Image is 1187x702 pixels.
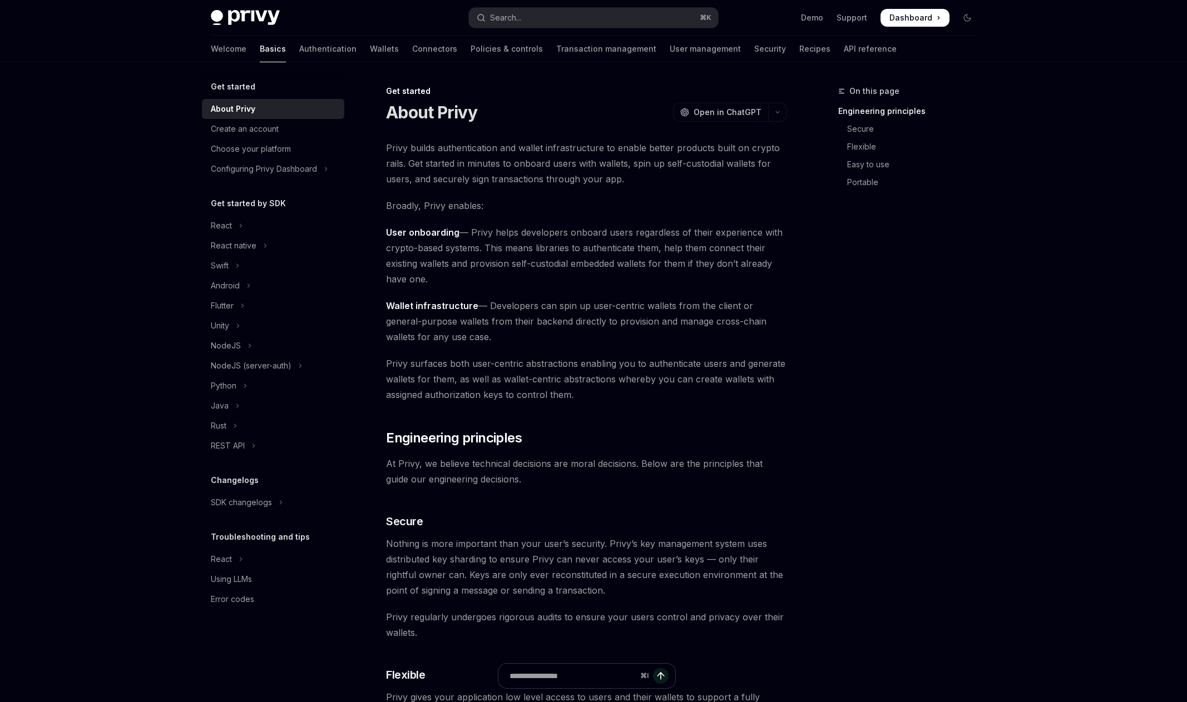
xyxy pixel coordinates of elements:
strong: User onboarding [386,227,459,238]
div: Java [211,399,229,412]
div: REST API [211,439,245,452]
span: Nothing is more important than your user’s security. Privy’s key management system uses distribut... [386,536,787,598]
a: Transaction management [556,36,656,62]
a: Connectors [412,36,457,62]
div: React native [211,239,256,252]
h5: Get started [211,80,255,93]
div: NodeJS [211,339,241,352]
span: Open in ChatGPT [694,107,761,118]
a: Basics [260,36,286,62]
a: Error codes [202,589,344,609]
a: About Privy [202,99,344,119]
button: Toggle SDK changelogs section [202,492,344,512]
h5: Troubleshooting and tips [211,530,310,544]
div: Using LLMs [211,572,252,586]
button: Toggle Rust section [202,416,344,436]
a: Wallets [370,36,399,62]
div: Rust [211,419,226,432]
button: Toggle NodeJS (server-auth) section [202,356,344,376]
a: Engineering principles [838,102,985,120]
a: Welcome [211,36,246,62]
button: Send message [653,668,669,684]
a: Choose your platform [202,139,344,159]
a: Support [837,12,867,23]
div: Error codes [211,593,254,606]
button: Open in ChatGPT [673,103,768,122]
a: Security [754,36,786,62]
h5: Get started by SDK [211,197,286,210]
span: At Privy, we believe technical decisions are moral decisions. Below are the principles that guide... [386,456,787,487]
h5: Changelogs [211,474,259,487]
span: On this page [849,84,899,98]
button: Toggle NodeJS section [202,336,344,356]
span: Broadly, Privy enables: [386,198,787,213]
a: Flexible [838,138,985,156]
a: User management [670,36,741,62]
button: Toggle dark mode [958,9,976,27]
span: Dashboard [889,12,932,23]
h1: About Privy [386,102,477,122]
button: Toggle Flutter section [202,296,344,316]
button: Toggle Python section [202,376,344,396]
a: Easy to use [838,156,985,173]
button: Toggle Java section [202,396,344,416]
div: Android [211,279,240,292]
div: Get started [386,86,787,97]
div: Configuring Privy Dashboard [211,162,317,176]
span: Privy regularly undergoes rigorous audits to ensure your users control and privacy over their wal... [386,609,787,640]
button: Toggle Configuring Privy Dashboard section [202,159,344,179]
a: Dashboard [881,9,949,27]
span: Engineering principles [386,429,522,447]
div: SDK changelogs [211,496,272,509]
button: Toggle React section [202,549,344,569]
a: Recipes [799,36,830,62]
div: Swift [211,259,229,272]
button: Toggle Unity section [202,316,344,336]
div: Search... [490,11,521,24]
a: Portable [838,173,985,191]
strong: Wallet infrastructure [386,300,478,311]
a: Authentication [299,36,357,62]
a: Using LLMs [202,569,344,589]
span: — Developers can spin up user-centric wallets from the client or general-purpose wallets from the... [386,298,787,345]
div: Flutter [211,299,234,312]
div: Create an account [211,122,279,136]
a: Secure [838,120,985,138]
button: Toggle REST API section [202,436,344,456]
a: Policies & controls [471,36,543,62]
span: Privy surfaces both user-centric abstractions enabling you to authenticate users and generate wal... [386,356,787,402]
span: Secure [386,514,423,529]
div: Choose your platform [211,142,291,156]
div: About Privy [211,102,255,116]
span: — Privy helps developers onboard users regardless of their experience with crypto-based systems. ... [386,225,787,287]
input: Ask a question... [510,664,636,688]
button: Toggle Android section [202,276,344,296]
span: ⌘ K [700,13,711,22]
span: Privy builds authentication and wallet infrastructure to enable better products built on crypto r... [386,140,787,187]
div: Python [211,379,236,392]
a: Demo [801,12,823,23]
div: React [211,219,232,232]
div: React [211,552,232,566]
button: Toggle React section [202,216,344,236]
a: Create an account [202,119,344,139]
div: NodeJS (server-auth) [211,359,291,372]
a: API reference [844,36,897,62]
div: Unity [211,319,229,332]
img: dark logo [211,10,280,26]
button: Toggle React native section [202,236,344,256]
button: Open search [469,8,718,28]
button: Toggle Swift section [202,256,344,276]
